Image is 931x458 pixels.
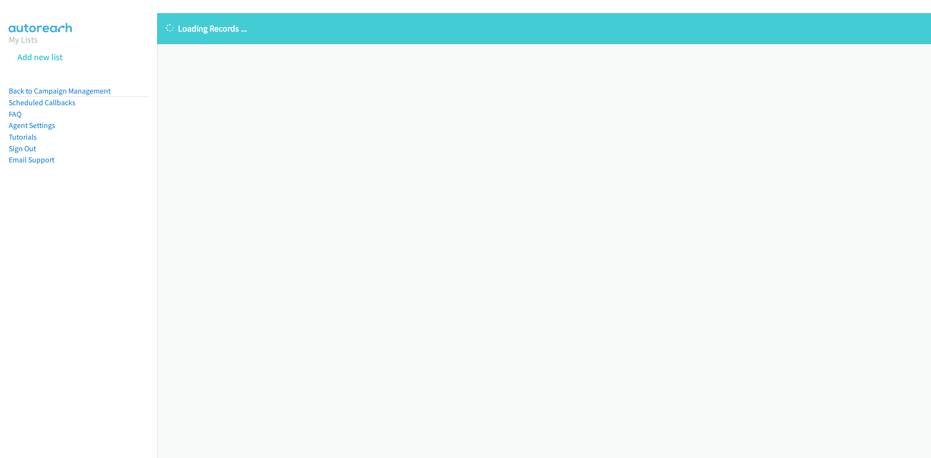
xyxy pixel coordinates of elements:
a: Scheduled Callbacks [9,98,76,107]
a: Agent Settings [9,121,55,130]
a: FAQ [9,110,21,119]
a: Tutorials [9,132,37,142]
a: My Lists [9,34,38,45]
a: Sign Out [9,144,36,153]
a: Add new list [17,51,63,63]
a: Email Support [9,155,54,164]
p: Loading Records ... [166,22,922,35]
a: Back to Campaign Management [9,86,111,95]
